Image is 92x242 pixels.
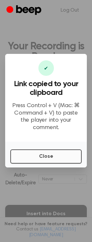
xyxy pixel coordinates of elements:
a: Beep [6,4,43,17]
div: ✔ [38,60,54,76]
h3: Link copied to your clipboard [10,80,82,97]
a: Log Out [54,3,86,18]
button: Close [10,149,82,164]
p: Press Control + V (Mac: ⌘ Command + V) to paste the player into your comment. [10,102,82,131]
